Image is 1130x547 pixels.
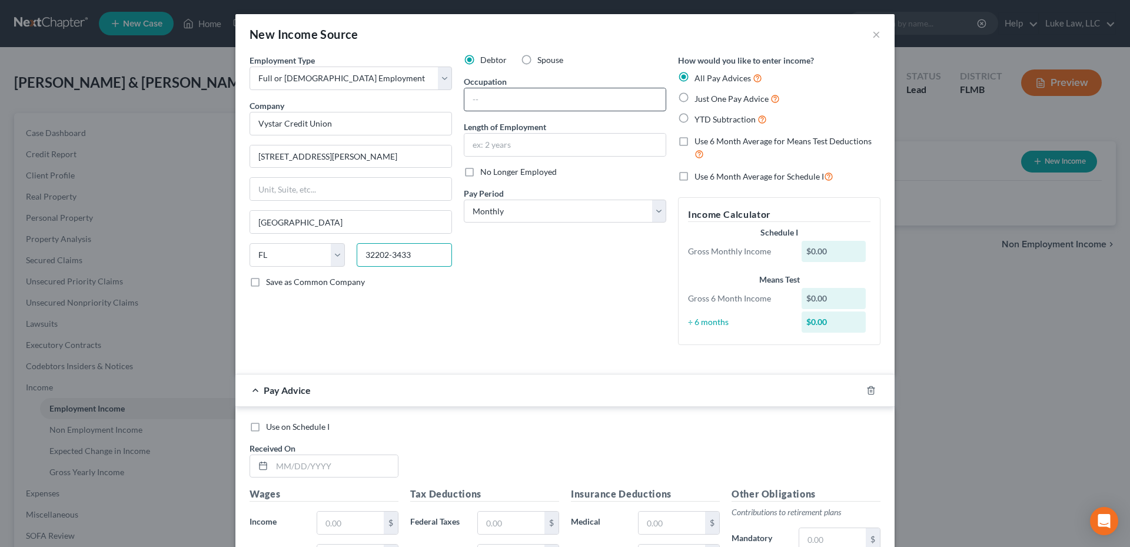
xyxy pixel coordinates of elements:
div: $ [384,512,398,534]
div: $0.00 [802,288,866,309]
div: $0.00 [802,311,866,333]
input: ex: 2 years [464,134,666,156]
div: Means Test [688,274,870,286]
span: Income [250,516,277,526]
input: -- [464,88,666,111]
span: Spouse [537,55,563,65]
span: Received On [250,443,295,453]
h5: Other Obligations [732,487,880,502]
span: Company [250,101,284,111]
span: Just One Pay Advice [694,94,769,104]
div: Gross 6 Month Income [682,293,796,304]
h5: Wages [250,487,398,502]
div: Schedule I [688,227,870,238]
div: Open Intercom Messenger [1090,507,1118,535]
input: 0.00 [317,512,384,534]
div: $ [544,512,559,534]
input: MM/DD/YYYY [272,455,398,478]
div: New Income Source [250,26,358,42]
div: $0.00 [802,241,866,262]
span: Use on Schedule I [266,422,330,432]
div: $ [705,512,719,534]
span: YTD Subtraction [694,114,756,124]
span: Debtor [480,55,507,65]
span: Pay Advice [264,384,311,396]
input: Enter city... [250,211,451,233]
div: Gross Monthly Income [682,246,796,257]
input: Search company by name... [250,112,452,135]
label: Length of Employment [464,121,546,133]
span: Save as Common Company [266,277,365,287]
input: 0.00 [639,512,705,534]
label: How would you like to enter income? [678,54,814,67]
h5: Insurance Deductions [571,487,720,502]
label: Medical [565,511,632,535]
h5: Income Calculator [688,207,870,222]
span: Use 6 Month Average for Means Test Deductions [694,136,872,146]
input: Enter address... [250,145,451,168]
label: Occupation [464,75,507,88]
h5: Tax Deductions [410,487,559,502]
span: All Pay Advices [694,73,751,83]
input: Enter zip... [357,243,452,267]
div: ÷ 6 months [682,316,796,328]
input: Unit, Suite, etc... [250,178,451,200]
button: × [872,27,880,41]
span: Pay Period [464,188,504,198]
input: 0.00 [478,512,544,534]
span: No Longer Employed [480,167,557,177]
label: Federal Taxes [404,511,471,535]
span: Employment Type [250,55,315,65]
span: Use 6 Month Average for Schedule I [694,171,824,181]
p: Contributions to retirement plans [732,506,880,518]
